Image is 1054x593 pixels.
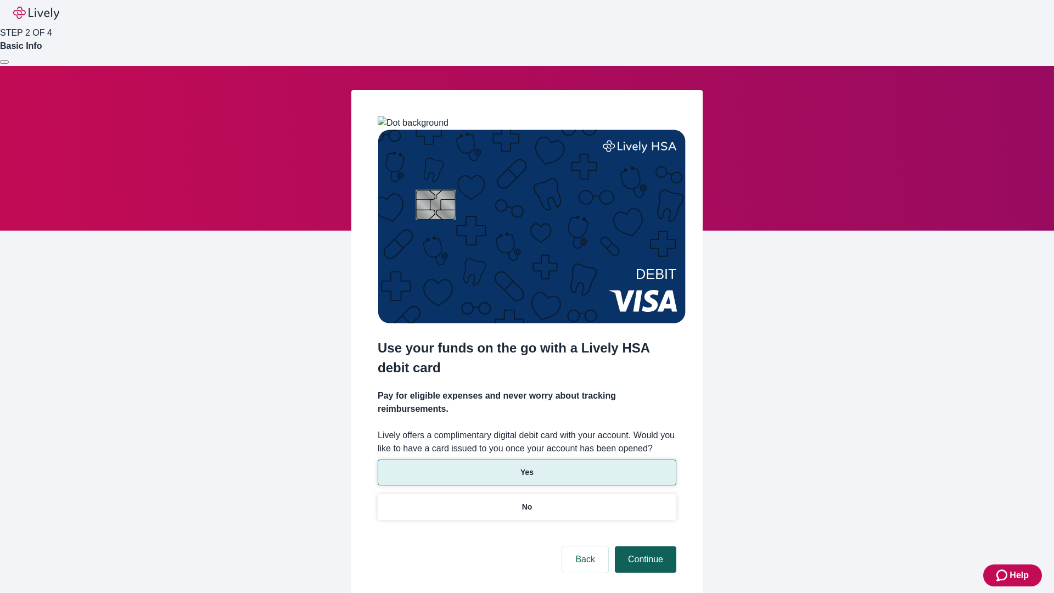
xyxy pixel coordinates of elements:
[378,130,686,323] img: Debit card
[378,338,676,378] h2: Use your funds on the go with a Lively HSA debit card
[13,7,59,20] img: Lively
[378,460,676,485] button: Yes
[378,389,676,416] h4: Pay for eligible expenses and never worry about tracking reimbursements.
[983,564,1042,586] button: Zendesk support iconHelp
[378,429,676,455] label: Lively offers a complimentary digital debit card with your account. Would you like to have a card...
[996,569,1010,582] svg: Zendesk support icon
[378,494,676,520] button: No
[1010,569,1029,582] span: Help
[378,116,448,130] img: Dot background
[615,546,676,573] button: Continue
[522,501,532,513] p: No
[562,546,608,573] button: Back
[520,467,534,478] p: Yes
